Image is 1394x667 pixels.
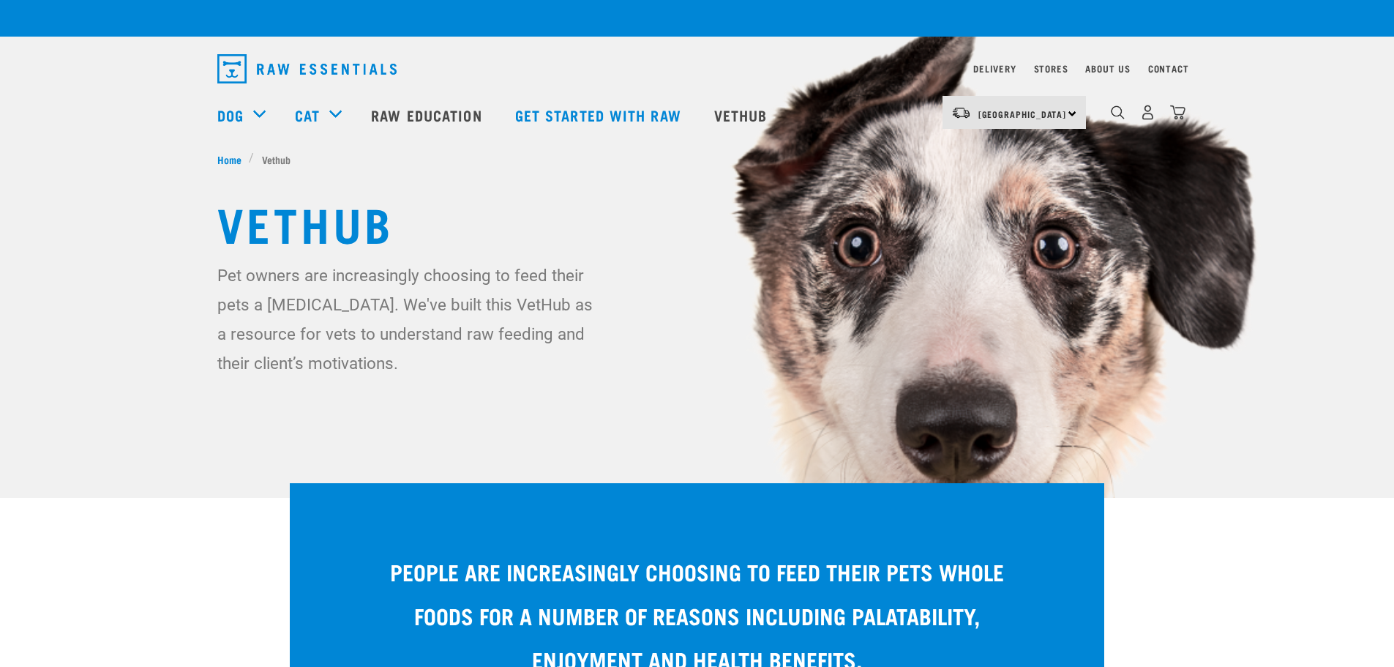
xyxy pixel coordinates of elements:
[1111,105,1125,119] img: home-icon-1@2x.png
[206,48,1189,89] nav: dropdown navigation
[217,261,602,378] p: Pet owners are increasingly choosing to feed their pets a [MEDICAL_DATA]. We've built this VetHub...
[1034,66,1068,71] a: Stores
[951,106,971,119] img: van-moving.png
[217,54,397,83] img: Raw Essentials Logo
[700,86,786,144] a: Vethub
[217,104,244,126] a: Dog
[1148,66,1189,71] a: Contact
[356,86,500,144] a: Raw Education
[1170,105,1185,120] img: home-icon@2x.png
[978,111,1067,116] span: [GEOGRAPHIC_DATA]
[1140,105,1155,120] img: user.png
[217,196,1177,249] h1: Vethub
[1085,66,1130,71] a: About Us
[295,104,320,126] a: Cat
[501,86,700,144] a: Get started with Raw
[217,152,1177,167] nav: breadcrumbs
[217,152,250,167] a: Home
[973,66,1016,71] a: Delivery
[217,152,241,167] span: Home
